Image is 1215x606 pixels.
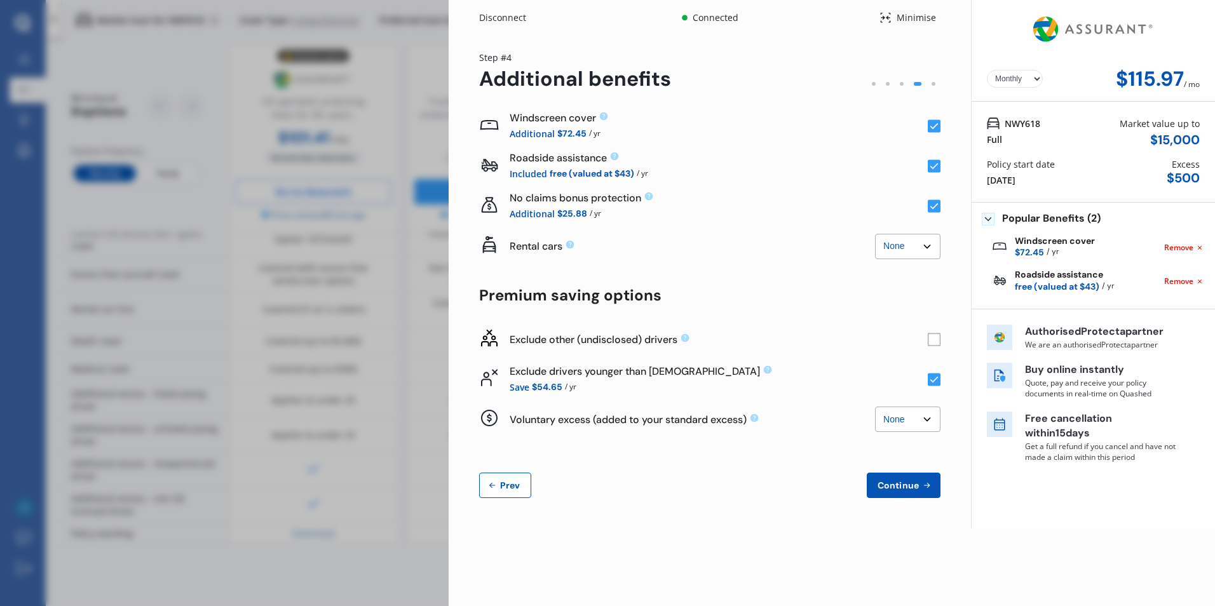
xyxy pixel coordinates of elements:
div: Additional benefits [479,67,671,91]
img: buy online icon [987,363,1012,388]
div: $ 15,000 [1150,133,1200,147]
div: Roadside assistance [1015,269,1114,293]
div: Windscreen cover [1015,236,1095,259]
button: Prev [479,473,531,498]
img: Assurant.png [1029,5,1157,53]
img: free cancel icon [987,412,1012,437]
span: Additional [510,126,555,141]
span: Popular Benefits (2) [1002,213,1101,226]
span: free (valued at $43) [550,166,634,181]
div: Policy start date [987,158,1055,171]
div: Market value up to [1120,117,1200,130]
span: $72.45 [557,126,587,141]
div: Roadside assistance [510,151,928,165]
p: Get a full refund if you cancel and have not made a claim within this period [1025,441,1178,462]
div: Disconnect [479,11,540,24]
span: Included [510,166,547,181]
div: Windscreen cover [510,111,928,125]
span: NWY618 [1005,117,1040,130]
div: [DATE] [987,173,1015,187]
span: / yr [637,166,648,181]
p: Free cancellation within 15 days [1025,412,1178,441]
div: Connected [690,11,740,24]
span: Remove [1164,276,1193,287]
p: We are an authorised Protecta partner [1025,339,1178,350]
div: Minimise [892,11,940,24]
img: insurer icon [987,325,1012,350]
span: free (valued at $43) [1015,280,1099,293]
div: Premium saving options [479,286,940,304]
span: / yr [1102,280,1114,293]
span: / yr [589,126,601,141]
p: Buy online instantly [1025,363,1178,377]
span: / yr [590,206,601,221]
span: Continue [875,480,921,490]
div: $115.97 [1116,67,1184,91]
p: Quote, pay and receive your policy documents in real-time on Quashed [1025,377,1178,399]
div: No claims bonus protection [510,191,928,205]
span: Save [510,380,529,394]
div: Voluntary excess (added to your standard excess) [510,413,875,426]
span: $54.65 [532,380,562,394]
span: / yr [1047,246,1059,259]
div: $ 500 [1167,171,1200,185]
div: Excess [1172,158,1200,171]
span: $25.88 [557,206,587,221]
span: / yr [565,380,576,394]
button: Continue [867,473,940,498]
div: / mo [1184,67,1200,91]
span: $72.45 [1015,246,1044,259]
div: Step # 4 [479,51,671,64]
div: Full [987,133,1002,146]
span: Additional [510,206,555,221]
div: Exclude other (undisclosed) drivers [510,333,928,346]
div: Exclude drivers younger than [DEMOGRAPHIC_DATA] [510,365,928,378]
div: Rental cars [510,239,875,253]
span: Prev [498,480,523,490]
span: Remove [1164,242,1193,253]
p: Authorised Protecta partner [1025,325,1178,339]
